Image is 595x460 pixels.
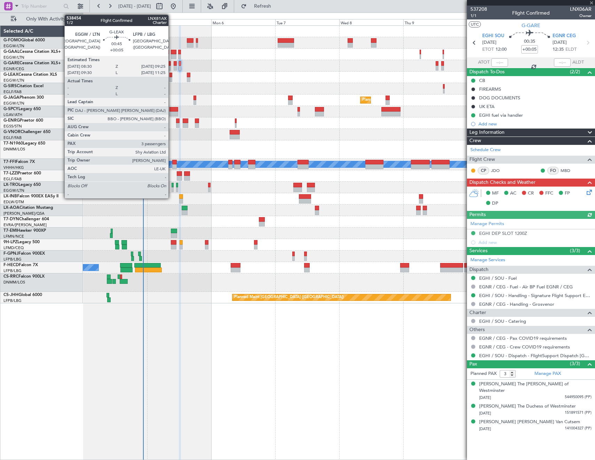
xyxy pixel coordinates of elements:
a: CS-JHHGlobal 6000 [3,293,42,297]
a: LFPB/LBG [3,257,22,262]
span: 00:35 [524,38,535,45]
a: T7-DYNChallenger 604 [3,217,49,221]
span: ALDT [572,59,584,66]
span: 9H-LPZ [3,240,17,244]
a: LX-INBFalcon 900EX EASy II [3,194,58,198]
a: G-LEAXCessna Citation XLS [3,73,57,77]
button: UTC [469,21,481,27]
a: VHHH/HKG [3,165,24,170]
span: T7-EMI [3,229,17,233]
div: Mon 6 [211,19,275,25]
span: G-SIRS [3,84,17,88]
span: F-HECD [3,263,19,267]
div: Sat 4 [83,19,147,25]
a: G-JAGAPhenom 300 [3,96,44,100]
span: G-LEAX [3,73,18,77]
span: FP [565,190,570,197]
span: ELDT [565,46,577,53]
span: Owner [570,13,592,19]
a: LX-AOACitation Mustang [3,206,53,210]
span: Only With Activity [18,17,73,22]
div: Planned Maint [GEOGRAPHIC_DATA] ([GEOGRAPHIC_DATA]) [122,83,232,94]
a: G-FOMOGlobal 6000 [3,38,45,42]
a: DNMM/LOS [3,280,25,285]
span: DP [492,200,498,207]
div: DOG DOCUMENTS [479,95,520,101]
span: CS-JHH [3,293,18,297]
span: [DATE] [479,426,491,432]
a: G-GARECessna Citation XLS+ [3,61,61,65]
a: EGNR / CEG - Handling - Grosvenor [479,301,554,307]
span: G-SPCY [3,107,18,111]
span: AC [510,190,516,197]
span: Dispatch Checks and Weather [469,179,535,187]
a: LFMD/CEQ [3,245,24,250]
span: G-VNOR [3,130,21,134]
a: EGNR/CEG [3,66,24,72]
a: EGLF/FAB [3,135,22,140]
span: Services [469,247,487,255]
div: [PERSON_NAME] The [PERSON_NAME] of Westminster [479,381,592,394]
a: LFPB/LBG [3,298,22,303]
span: T7-FFI [3,160,16,164]
a: EDLW/DTM [3,199,24,205]
span: 12:00 [495,46,507,53]
a: F-HECDFalcon 7X [3,263,38,267]
a: LX-TROLegacy 650 [3,183,41,187]
div: Flight Confirmed [512,9,550,17]
span: T7-LZZI [3,171,18,175]
span: [DATE] [479,395,491,400]
div: FIREARMS [479,86,501,92]
span: CR [528,190,534,197]
a: DNMM/LOS [3,147,25,152]
span: LX-AOA [3,206,19,210]
a: T7-FFIFalcon 7X [3,160,35,164]
a: EGGW/LTN [3,43,24,49]
div: CB [479,77,485,83]
span: Charter [469,309,486,317]
span: G-FOMO [3,38,21,42]
span: 1/1 [470,13,487,19]
a: G-SPCYLegacy 650 [3,107,41,111]
a: EGGW/LTN [3,188,24,193]
a: F-GPNJFalcon 900EX [3,252,45,256]
a: LFMN/NCE [3,234,24,239]
span: F-GPNJ [3,252,18,256]
span: EGNR CEG [553,33,576,40]
span: [DATE] [553,39,567,46]
div: Sun 5 [147,19,211,25]
a: G-GAALCessna Citation XLS+ [3,50,61,54]
div: Wed 8 [339,19,403,25]
span: Refresh [248,4,277,9]
a: EGLF/FAB [3,176,22,182]
a: JDO [491,167,507,174]
span: Crew [469,137,481,145]
a: Manage PAX [534,370,561,377]
span: (2/2) [570,68,580,75]
a: LFPB/LBG [3,268,22,273]
span: 141004327 (PP) [565,426,592,432]
a: EVRA/[PERSON_NAME] [3,222,47,228]
span: Dispatch [469,266,489,274]
a: EGNR / CEG - Pax COVID19 requirements [479,335,567,341]
a: EGGW/LTN [3,78,24,83]
a: EGHI / SOU - Catering [479,318,526,324]
div: UK ETA [479,104,494,109]
a: EGHI / SOU - Handling - Signature Flight Support EGHI / SOU [479,293,592,298]
a: [PERSON_NAME]/QSA [3,211,45,216]
span: Leg Information [469,129,505,137]
div: Thu 9 [403,19,467,25]
input: Trip Number [21,1,61,11]
span: Pax [469,360,477,368]
label: Planned PAX [470,370,497,377]
span: G-JAGA [3,96,19,100]
span: G-GARE [3,61,19,65]
span: 544950095 (PP) [565,394,592,400]
a: CS-RRCFalcon 900LX [3,274,45,279]
span: T7-DYN [3,217,19,221]
span: 537208 [470,6,487,13]
div: CP [478,167,489,174]
a: Schedule Crew [470,147,501,154]
div: EGHI fuel via handler [479,112,523,118]
a: MBD [561,167,576,174]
